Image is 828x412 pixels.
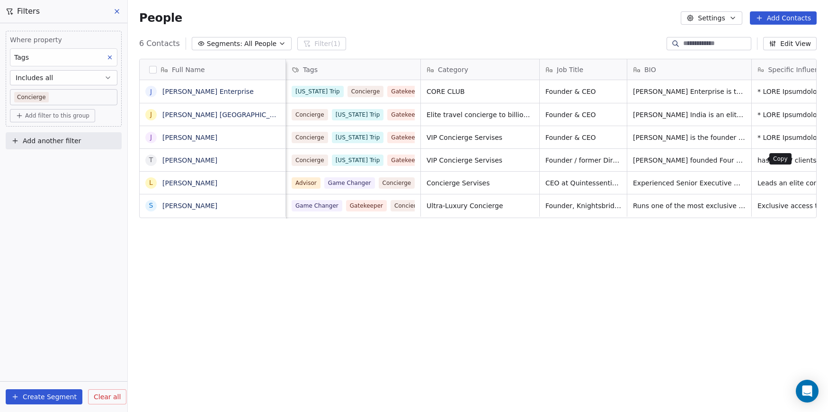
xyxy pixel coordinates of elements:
span: Concierge [347,86,384,97]
div: BIO [627,59,751,80]
span: Founder / former Director of North American Membership for Quintessentially [545,156,621,165]
button: Settings [681,11,742,25]
span: Tags [303,65,318,74]
div: S [149,201,153,211]
a: [PERSON_NAME] [162,156,217,164]
span: [PERSON_NAME] is the founder of Luxury Attaché, a premier lifestyle concierge firm catering to an... [633,133,746,142]
span: BIO [644,65,656,74]
span: Founder & CEO [545,110,621,119]
span: VIP Concierge Servises [427,156,534,165]
span: VIP Concierge Servises [427,133,534,142]
div: J [150,87,152,97]
button: Filter(1) [297,37,346,50]
span: Founder, Knightsbridge Circle [545,201,621,211]
span: Game Changer [324,177,375,189]
span: Gatekeeper [387,155,428,166]
span: Concierge [292,109,328,120]
span: [US_STATE] Trip [332,155,384,166]
div: Tags [286,59,420,80]
span: Concierge [379,177,415,189]
span: Gatekeeper [387,86,428,97]
a: [PERSON_NAME] [162,202,217,210]
span: Category [438,65,468,74]
span: Segments: [207,39,242,49]
span: [US_STATE] Trip [332,132,384,143]
span: People [139,11,182,25]
span: Concierge [292,155,328,166]
div: Full Name [140,59,285,80]
div: grid [140,80,286,399]
span: CORE CLUB [427,87,534,96]
span: Concierge [292,132,328,143]
div: J [150,132,152,142]
span: Advisor [292,177,321,189]
div: Open Intercom Messenger [796,380,819,403]
span: Full Name [172,65,205,74]
button: Add Contacts [750,11,817,25]
span: Gatekeeper [387,109,428,120]
div: T [149,155,153,165]
span: Gatekeeper [346,200,387,211]
span: Founder & CEO [545,87,621,96]
span: Job Title [557,65,583,74]
span: [PERSON_NAME] India is an elite travel concierge to billionaires, heads of state, and UHNW execut... [633,110,746,119]
button: Edit View [763,37,817,50]
a: [PERSON_NAME] Enterprise [162,88,254,95]
span: Experienced Senior Executive with 20 years of luxury sales management experience in [US_STATE][GE... [633,178,746,188]
a: [PERSON_NAME] [GEOGRAPHIC_DATA] [162,111,289,119]
a: [PERSON_NAME] [162,179,217,187]
a: [PERSON_NAME] [162,134,217,141]
div: L [149,178,153,188]
span: [PERSON_NAME] Enterprise is the visionary founder of CORE: Club, Manhattan’s ultra-exclusive priv... [633,87,746,96]
span: Runs one of the most exclusive concierge services globally. Clients pay £25K+ yearly. Used to han... [633,201,746,211]
div: Job Title [540,59,627,80]
div: Category [421,59,539,80]
span: CEO at Quintessentially [545,178,621,188]
p: Copy [773,155,788,163]
span: [US_STATE] Trip [292,86,344,97]
span: Gatekeeper [387,132,428,143]
div: J [150,110,152,119]
span: Concierge [391,200,427,211]
span: Elite travel concierge to billionaires [427,110,534,119]
span: Founder & CEO [545,133,621,142]
span: [US_STATE] Trip [332,109,384,120]
span: Concierge Servises [427,178,534,188]
span: All People [244,39,276,49]
span: 6 Contacts [139,38,180,49]
span: Game Changer [292,200,342,211]
span: Ultra-Luxury Concierge [427,201,534,211]
span: [PERSON_NAME] founded Four Hundred, an invite-only luxury lifestyle concierge serving UHNW member... [633,156,746,165]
